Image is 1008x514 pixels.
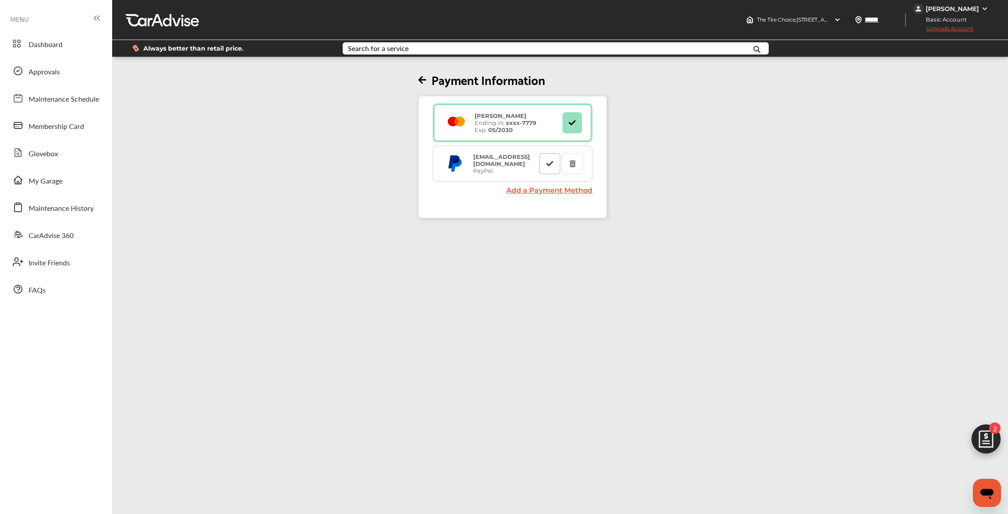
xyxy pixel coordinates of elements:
span: Maintenance History [29,203,94,214]
a: FAQs [8,278,103,301]
img: header-home-logo.8d720a4f.svg [746,16,753,23]
a: Invite Friends [8,250,103,273]
a: Add a Payment Method [506,186,592,195]
div: PayPal [469,153,539,174]
a: Approvals [8,59,103,82]
span: Always better than retail price. [143,45,244,51]
span: The Tire Choice , [STREET_ADDRESS] [GEOGRAPHIC_DATA] , NV 89139 [757,16,930,23]
span: MENU [10,16,29,23]
span: Membership Card [29,121,84,132]
span: Upgrade Account [913,25,974,36]
div: [PERSON_NAME] [926,5,979,13]
span: Basic Account [914,15,973,24]
a: Maintenance Schedule [8,87,103,110]
div: Ending in: Exp: [470,112,541,133]
a: My Garage [8,169,103,191]
strong: 05/2030 [488,126,513,133]
div: Search for a service [348,45,409,52]
span: CarAdvise 360 [29,230,73,242]
img: jVpblrzwTbfkPYzPPzSLxeg0AAAAASUVORK5CYII= [913,4,924,14]
a: Maintenance History [8,196,103,219]
img: edit-cartIcon.11d11f9a.svg [965,420,1007,463]
strong: xxxx- 7779 [506,119,536,126]
span: 2 [989,422,1001,434]
a: Glovebox [8,141,103,164]
a: Dashboard [8,32,103,55]
span: Invite Friends [29,257,70,269]
img: location_vector.a44bc228.svg [855,16,862,23]
img: WGsFRI8htEPBVLJbROoPRyZpYNWhNONpIPPETTm6eUC0GeLEiAAAAAElFTkSuQmCC [981,5,988,12]
span: My Garage [29,176,62,187]
h2: Payment Information [418,72,607,87]
img: dollor_label_vector.a70140d1.svg [132,44,139,52]
span: Approvals [29,66,60,78]
a: Membership Card [8,114,103,137]
iframe: Button to launch messaging window [973,479,1001,507]
strong: [EMAIL_ADDRESS][DOMAIN_NAME] [473,153,530,167]
a: CarAdvise 360 [8,223,103,246]
span: Glovebox [29,148,58,160]
img: header-down-arrow.9dd2ce7d.svg [834,16,841,23]
strong: [PERSON_NAME] [475,112,526,119]
span: FAQs [29,285,46,296]
span: Dashboard [29,39,62,51]
span: Maintenance Schedule [29,94,99,105]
